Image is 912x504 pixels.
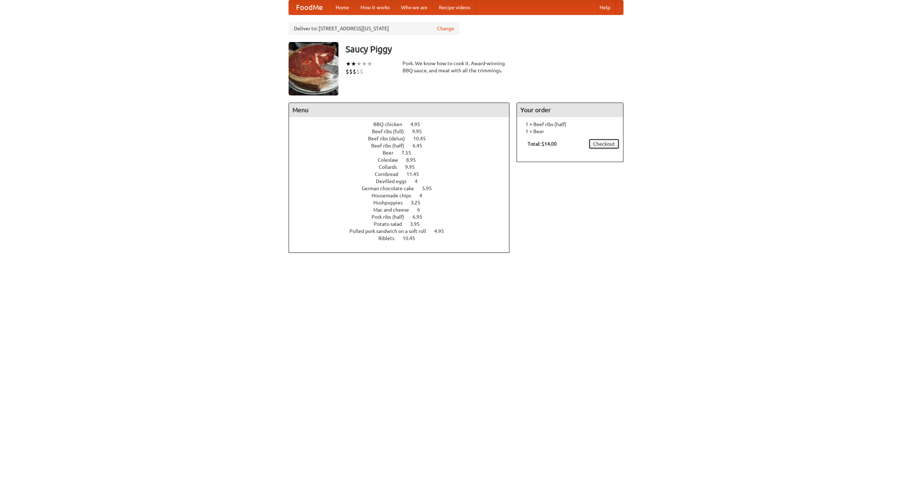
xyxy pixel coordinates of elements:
span: 5.95 [422,186,439,191]
span: 4 [415,178,425,184]
a: Home [330,0,355,15]
span: Pork ribs (half) [372,214,411,220]
span: 10.45 [413,136,433,141]
a: Beer 7.55 [383,150,424,156]
span: Beer [383,150,400,156]
span: Hushpuppies [373,200,410,206]
a: Riblets 10.45 [378,235,428,241]
li: ★ [346,60,351,68]
b: Total: $14.00 [528,141,557,147]
a: Recipe videos [433,0,476,15]
span: 11.45 [406,171,426,177]
a: Beef ribs (delux) 10.45 [368,136,439,141]
a: Checkout [589,139,620,149]
span: Potato salad [374,221,409,227]
li: ★ [351,60,356,68]
li: ★ [367,60,372,68]
li: 1 × Beer [520,128,620,135]
span: Riblets [378,235,401,241]
li: $ [346,68,349,76]
span: 4.95 [410,121,427,127]
h4: Your order [517,103,623,117]
a: How it works [355,0,395,15]
a: Potato salad 3.95 [374,221,433,227]
a: Hushpuppies 3.25 [373,200,434,206]
a: Pork ribs (half) 6.95 [372,214,435,220]
h4: Menu [289,103,509,117]
span: 7.55 [401,150,418,156]
span: 4.95 [434,228,451,234]
li: ★ [362,60,367,68]
span: Collards [379,164,404,170]
a: Collards 9.95 [379,164,428,170]
a: FoodMe [289,0,330,15]
span: Beef ribs (delux) [368,136,412,141]
a: Help [594,0,616,15]
span: Beef ribs (half) [371,143,411,149]
span: 9.95 [412,129,429,134]
img: angular.jpg [289,42,338,95]
span: 6.95 [413,214,429,220]
a: Coleslaw 8.95 [378,157,429,163]
span: Devilled eggs [376,178,414,184]
li: $ [349,68,353,76]
a: Devilled eggs 4 [376,178,431,184]
div: Pork. We know how to cook it. Award-winning BBQ sauce, and meat with all the trimmings. [403,60,509,74]
span: Coleslaw [378,157,405,163]
a: German chocolate cake 5.95 [362,186,445,191]
span: 3.95 [410,221,427,227]
span: 3.25 [411,200,427,206]
span: German chocolate cake [362,186,421,191]
span: 9.95 [405,164,422,170]
span: Cornbread [375,171,405,177]
span: 4 [419,193,429,198]
div: Deliver to: [STREET_ADDRESS][US_STATE] [289,22,460,35]
a: Housemade chips 4 [372,193,435,198]
a: Beef ribs (full) 9.95 [372,129,435,134]
span: Housemade chips [372,193,418,198]
span: 6.45 [413,143,429,149]
a: Mac and cheese 6 [373,207,433,213]
a: Beef ribs (half) 6.45 [371,143,435,149]
a: Cornbread 11.45 [375,171,432,177]
h3: Saucy Piggy [346,42,623,56]
span: Pulled pork sandwich on a soft roll [349,228,433,234]
li: $ [360,68,363,76]
span: 10.45 [403,235,422,241]
li: $ [356,68,360,76]
a: Who we are [395,0,433,15]
a: Pulled pork sandwich on a soft roll 4.95 [349,228,457,234]
li: $ [353,68,356,76]
span: BBQ chicken [373,121,409,127]
span: 8.95 [406,157,423,163]
a: BBQ chicken 4.95 [373,121,433,127]
li: 1 × Beef ribs (half) [520,121,620,128]
a: Change [437,25,454,32]
span: Beef ribs (full) [372,129,411,134]
span: 6 [417,207,427,213]
span: Mac and cheese [373,207,416,213]
li: ★ [356,60,362,68]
